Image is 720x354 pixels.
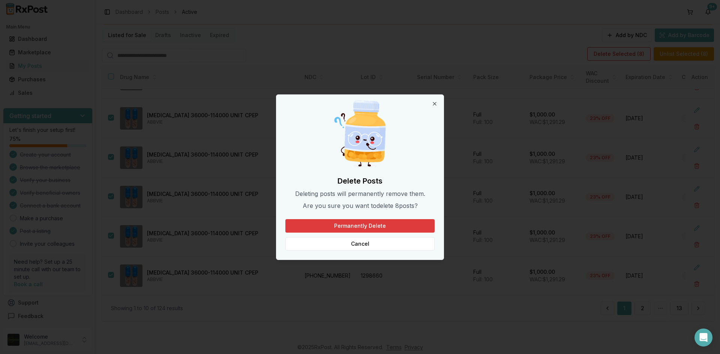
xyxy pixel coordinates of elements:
button: Cancel [285,237,435,251]
button: Permanently Delete [285,219,435,233]
img: Curious Pill Bottle [324,98,396,170]
h2: Delete Posts [285,176,435,186]
p: Deleting posts will permanently remove them. [285,189,435,198]
p: Are you sure you want to delete 8 post s ? [285,201,435,210]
